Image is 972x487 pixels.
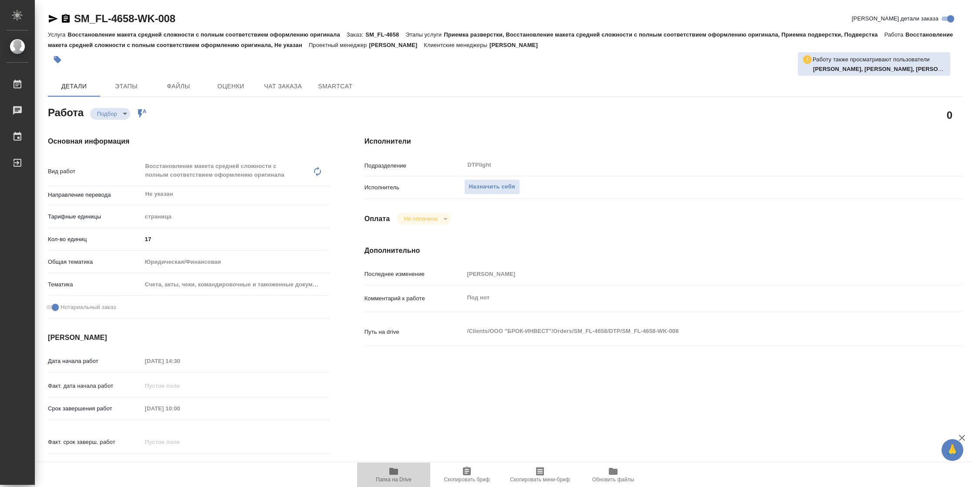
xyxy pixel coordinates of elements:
[142,402,218,415] input: Пустое поле
[48,404,142,413] p: Срок завершения работ
[48,167,142,176] p: Вид работ
[364,183,464,192] p: Исполнитель
[48,438,142,447] p: Факт. срок заверш. работ
[48,333,330,343] h4: [PERSON_NAME]
[67,31,346,38] p: Восстановление макета средней сложности с полным соответствием оформлению оригинала
[405,31,444,38] p: Этапы услуги
[48,235,142,244] p: Кол-во единиц
[510,477,570,483] span: Скопировать мини-бриф
[262,81,304,92] span: Чат заказа
[142,277,330,292] div: Счета, акты, чеки, командировочные и таможенные документы
[813,66,964,72] b: [PERSON_NAME], [PERSON_NAME], [PERSON_NAME]
[503,463,577,487] button: Скопировать мини-бриф
[813,55,930,64] p: Работу также просматривают пользователи
[577,463,650,487] button: Обновить файлы
[48,357,142,366] p: Дата начала работ
[142,209,330,224] div: страница
[469,182,515,192] span: Назначить себя
[61,13,71,24] button: Скопировать ссылку
[53,81,95,92] span: Детали
[48,31,67,38] p: Услуга
[142,458,218,471] input: ✎ Введи что-нибудь
[158,81,199,92] span: Файлы
[48,212,142,221] p: Тарифные единицы
[142,355,218,367] input: Пустое поле
[142,380,218,392] input: Пустое поле
[369,42,424,48] p: [PERSON_NAME]
[142,255,330,269] div: Юридическая/Финансовая
[314,81,356,92] span: SmartCat
[813,65,946,74] p: Панькина Анна, Носкова Анна, Крамник Артём
[945,441,960,459] span: 🙏
[347,31,365,38] p: Заказ:
[142,233,330,245] input: ✎ Введи что-нибудь
[364,214,390,224] h4: Оплата
[364,294,464,303] p: Комментарий к работе
[74,13,175,24] a: SM_FL-4658-WK-008
[464,324,913,339] textarea: /Clients/ООО "БРОК-ИНВЕСТ"/Orders/SM_FL-4658/DTP/SM_FL-4658-WK-008
[592,477,634,483] span: Обновить файлы
[464,290,913,305] textarea: Под нот
[376,477,412,483] span: Папка на Drive
[48,13,58,24] button: Скопировать ссылку для ЯМессенджера
[464,179,520,195] button: Назначить себя
[48,136,330,147] h4: Основная информация
[424,42,489,48] p: Клиентские менеджеры
[48,191,142,199] p: Направление перевода
[947,107,952,122] h2: 0
[364,328,464,336] p: Путь на drive
[852,14,938,23] span: [PERSON_NAME] детали заказа
[364,161,464,170] p: Подразделение
[48,460,142,469] p: Срок завершения услуги
[464,268,913,280] input: Пустое поле
[365,31,405,38] p: SM_FL-4658
[364,245,962,256] h4: Дополнительно
[489,42,544,48] p: [PERSON_NAME]
[444,31,884,38] p: Приемка разверстки, Восстановление макета средней сложности с полным соответствием оформлению ори...
[48,382,142,390] p: Факт. дата начала работ
[884,31,906,38] p: Работа
[430,463,503,487] button: Скопировать бриф
[90,108,130,120] div: Подбор
[444,477,489,483] span: Скопировать бриф
[48,258,142,266] p: Общая тематика
[210,81,252,92] span: Оценки
[48,280,142,289] p: Тематика
[397,213,450,225] div: Подбор
[357,463,430,487] button: Папка на Drive
[105,81,147,92] span: Этапы
[48,50,67,69] button: Добавить тэг
[401,215,440,222] button: Не оплачена
[48,104,84,120] h2: Работа
[364,136,962,147] h4: Исполнители
[142,436,218,448] input: Пустое поле
[364,270,464,279] p: Последнее изменение
[942,439,963,461] button: 🙏
[309,42,369,48] p: Проектный менеджер
[61,303,116,312] span: Нотариальный заказ
[94,110,120,118] button: Подбор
